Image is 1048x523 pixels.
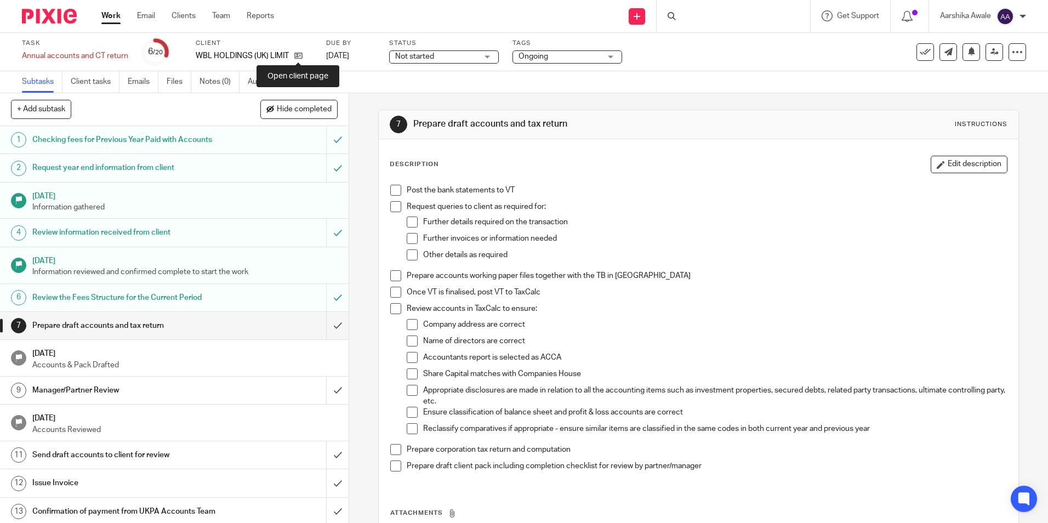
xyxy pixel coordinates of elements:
[11,383,26,398] div: 9
[32,360,338,371] p: Accounts & Pack Drafted
[260,100,338,118] button: Hide completed
[32,202,338,213] p: Information gathered
[423,319,1006,330] p: Company address are correct
[277,105,332,114] span: Hide completed
[196,50,289,61] p: WBL HOLDINGS (UK) LIMITED
[326,52,349,60] span: [DATE]
[32,160,221,176] h1: Request year end information from client
[940,10,991,21] p: Aarshika Awale
[395,53,434,60] span: Not started
[389,39,499,48] label: Status
[423,233,1006,244] p: Further invoices or information needed
[247,10,274,21] a: Reports
[11,504,26,519] div: 13
[137,10,155,21] a: Email
[22,39,128,48] label: Task
[11,447,26,463] div: 11
[11,100,71,118] button: + Add subtask
[32,253,338,266] h1: [DATE]
[11,132,26,147] div: 1
[32,188,338,202] h1: [DATE]
[11,225,26,241] div: 4
[101,10,121,21] a: Work
[148,46,163,58] div: 6
[407,287,1006,298] p: Once VT is finalised, post VT to TaxCalc
[390,510,443,516] span: Attachments
[423,249,1006,260] p: Other details as required
[32,382,221,399] h1: Manager/Partner Review
[128,71,158,93] a: Emails
[32,345,338,359] h1: [DATE]
[22,50,128,61] div: Annual accounts and CT return
[32,475,221,491] h1: Issue Invoice
[413,118,722,130] h1: Prepare draft accounts and tax return
[423,336,1006,346] p: Name of directors are correct
[22,9,77,24] img: Pixie
[11,476,26,491] div: 12
[22,71,62,93] a: Subtasks
[519,53,548,60] span: Ongoing
[11,290,26,305] div: 6
[71,71,119,93] a: Client tasks
[32,132,221,148] h1: Checking fees for Previous Year Paid with Accounts
[32,503,221,520] h1: Confirmation of payment from UKPA Accounts Team
[172,10,196,21] a: Clients
[407,185,1006,196] p: Post the bank statements to VT
[407,201,1006,212] p: Request queries to client as required for:
[32,424,338,435] p: Accounts Reviewed
[423,407,1006,418] p: Ensure classification of balance sheet and profit & loss accounts are correct
[390,116,407,133] div: 7
[407,461,1006,471] p: Prepare draft client pack including completion checklist for review by partner/manager
[32,289,221,306] h1: Review the Fees Structure for the Current Period
[931,156,1007,173] button: Edit description
[423,217,1006,228] p: Further details required on the transaction
[996,8,1014,25] img: svg%3E
[11,161,26,176] div: 2
[167,71,191,93] a: Files
[407,303,1006,314] p: Review accounts in TaxCalc to ensure:
[32,224,221,241] h1: Review information received from client
[512,39,622,48] label: Tags
[423,423,1006,434] p: Reclassify comparatives if appropriate - ensure similar items are classified in the same codes in...
[32,317,221,334] h1: Prepare draft accounts and tax return
[248,71,290,93] a: Audit logs
[196,39,312,48] label: Client
[32,266,338,277] p: Information reviewed and confirmed complete to start the work
[153,49,163,55] small: /20
[423,385,1006,407] p: Appropriate disclosures are made in relation to all the accounting items such as investment prope...
[32,410,338,424] h1: [DATE]
[955,120,1007,129] div: Instructions
[32,447,221,463] h1: Send draft accounts to client for review
[212,10,230,21] a: Team
[326,39,375,48] label: Due by
[200,71,240,93] a: Notes (0)
[423,352,1006,363] p: Accountants report is selected as ACCA
[423,368,1006,379] p: Share Capital matches with Companies House
[11,318,26,333] div: 7
[390,160,438,169] p: Description
[837,12,879,20] span: Get Support
[407,270,1006,281] p: Prepare accounts working paper files together with the TB in [GEOGRAPHIC_DATA]
[407,444,1006,455] p: Prepare corporation tax return and computation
